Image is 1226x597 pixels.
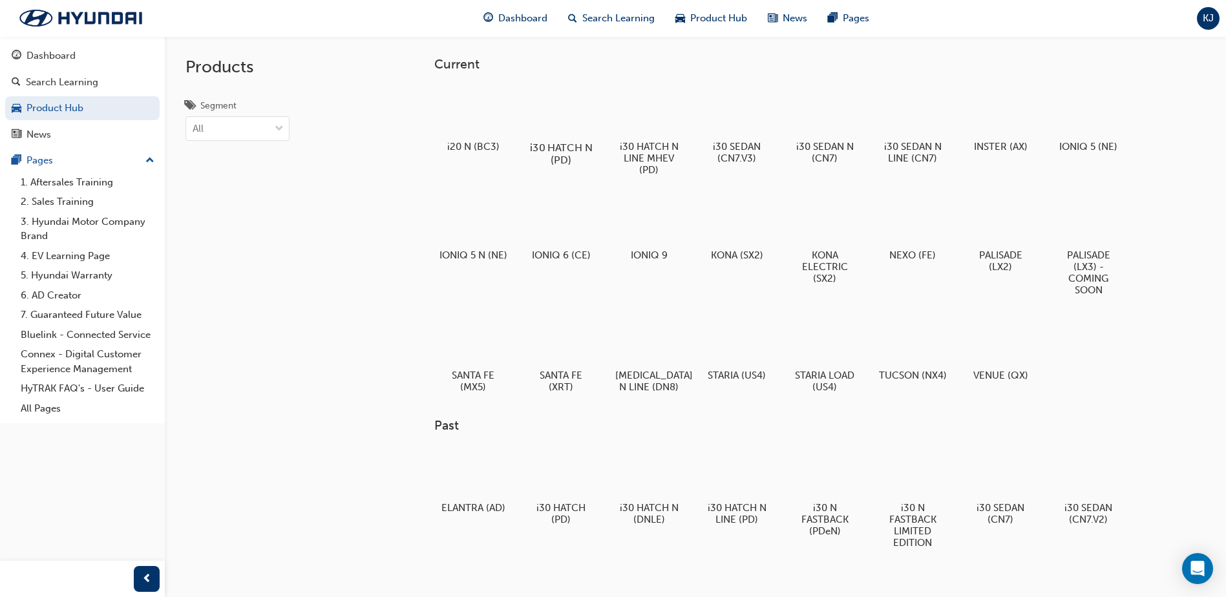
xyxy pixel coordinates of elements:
a: i30 HATCH N LINE (PD) [698,444,776,530]
h5: [MEDICAL_DATA] N LINE (DN8) [615,370,683,393]
a: IONIQ 5 (NE) [1050,82,1127,157]
h5: VENUE (QX) [967,370,1035,381]
h5: i30 HATCH (PD) [527,502,595,525]
a: IONIQ 5 N (NE) [434,191,512,266]
a: news-iconNews [757,5,818,32]
div: All [193,121,204,136]
a: car-iconProduct Hub [665,5,757,32]
a: All Pages [16,399,160,419]
span: pages-icon [12,155,21,167]
span: News [783,11,807,26]
span: search-icon [568,10,577,26]
h5: i30 SEDAN (CN7.V3) [703,141,771,164]
a: i30 HATCH N LINE MHEV (PD) [610,82,688,180]
a: i30 N FASTBACK (PDeN) [786,444,863,542]
a: 5. Hyundai Warranty [16,266,160,286]
a: PALISADE (LX3) - COMING SOON [1050,191,1127,300]
span: guage-icon [12,50,21,62]
a: Bluelink - Connected Service [16,325,160,345]
span: Dashboard [498,11,547,26]
a: 1. Aftersales Training [16,173,160,193]
h5: i30 SEDAN N LINE (CN7) [879,141,947,164]
h5: PALISADE (LX3) - COMING SOON [1055,249,1123,296]
div: Dashboard [26,48,76,63]
h5: KONA ELECTRIC (SX2) [791,249,859,284]
h5: NEXO (FE) [879,249,947,261]
span: down-icon [275,121,284,138]
span: up-icon [145,152,154,169]
a: guage-iconDashboard [473,5,558,32]
a: i30 HATCH (PD) [522,444,600,530]
h2: Products [185,57,290,78]
a: i30 SEDAN (CN7.V3) [698,82,776,169]
h5: STARIA LOAD (US4) [791,370,859,393]
h5: IONIQ 5 N (NE) [439,249,507,261]
span: prev-icon [142,571,152,587]
h5: i30 HATCH N (PD) [525,141,597,166]
a: PALISADE (LX2) [962,191,1039,277]
div: News [26,127,51,142]
h5: IONIQ 6 (CE) [527,249,595,261]
a: SANTA FE (XRT) [522,311,600,397]
h5: INSTER (AX) [967,141,1035,152]
span: car-icon [675,10,685,26]
span: Product Hub [690,11,747,26]
h5: i30 HATCH N (DNLE) [615,502,683,525]
span: pages-icon [828,10,838,26]
a: Search Learning [5,70,160,94]
div: Open Intercom Messenger [1182,553,1213,584]
span: news-icon [12,129,21,141]
a: News [5,123,160,147]
a: 2. Sales Training [16,192,160,212]
img: Trak [6,5,155,32]
h5: i30 SEDAN N (CN7) [791,141,859,164]
span: guage-icon [483,10,493,26]
a: i30 SEDAN N LINE (CN7) [874,82,951,169]
a: Product Hub [5,96,160,120]
h5: i30 HATCH N LINE MHEV (PD) [615,141,683,176]
div: Search Learning [26,75,98,90]
a: KONA (SX2) [698,191,776,266]
span: tags-icon [185,101,195,112]
a: IONIQ 9 [610,191,688,266]
a: i30 HATCH N (DNLE) [610,444,688,530]
h5: i30 HATCH N LINE (PD) [703,502,771,525]
a: 3. Hyundai Motor Company Brand [16,212,160,246]
a: STARIA (US4) [698,311,776,386]
span: news-icon [768,10,777,26]
a: 7. Guaranteed Future Value [16,305,160,325]
a: i30 SEDAN (CN7) [962,444,1039,530]
a: i30 N FASTBACK LIMITED EDITION [874,444,951,554]
button: KJ [1197,7,1220,30]
h5: i30 SEDAN (CN7.V2) [1055,502,1123,525]
a: search-iconSearch Learning [558,5,665,32]
h3: Current [434,57,1168,72]
button: DashboardSearch LearningProduct HubNews [5,41,160,149]
a: i30 SEDAN N (CN7) [786,82,863,169]
a: Connex - Digital Customer Experience Management [16,344,160,379]
div: Pages [26,153,53,168]
a: i30 SEDAN (CN7.V2) [1050,444,1127,530]
span: Search Learning [582,11,655,26]
a: INSTER (AX) [962,82,1039,157]
span: search-icon [12,77,21,89]
h5: SANTA FE (MX5) [439,370,507,393]
h5: i30 SEDAN (CN7) [967,502,1035,525]
h5: STARIA (US4) [703,370,771,381]
a: HyTRAK FAQ's - User Guide [16,379,160,399]
h3: Past [434,418,1168,433]
h5: i30 N FASTBACK LIMITED EDITION [879,502,947,549]
h5: ELANTRA (AD) [439,502,507,514]
h5: i20 N (BC3) [439,141,507,152]
h5: IONIQ 5 (NE) [1055,141,1123,152]
a: 6. AD Creator [16,286,160,306]
span: car-icon [12,103,21,114]
h5: TUCSON (NX4) [879,370,947,381]
a: pages-iconPages [818,5,880,32]
a: [MEDICAL_DATA] N LINE (DN8) [610,311,688,397]
a: VENUE (QX) [962,311,1039,386]
a: 4. EV Learning Page [16,246,160,266]
a: IONIQ 6 (CE) [522,191,600,266]
h5: PALISADE (LX2) [967,249,1035,273]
